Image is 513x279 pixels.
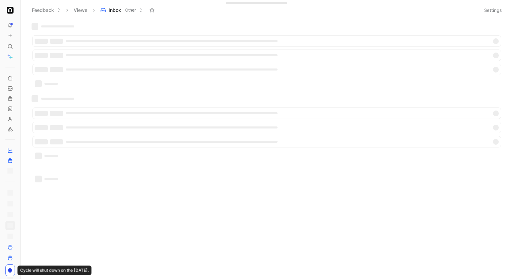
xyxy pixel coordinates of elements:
button: Views [71,5,91,15]
span: Inbox [109,7,121,14]
button: Settings [481,5,505,15]
button: Ada [5,5,15,15]
button: InboxOther [97,5,146,15]
div: Cycle will shut down on the [DATE]. [18,266,92,275]
span: Other [125,7,136,14]
img: Ada [7,7,14,14]
button: Feedback [29,5,64,15]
